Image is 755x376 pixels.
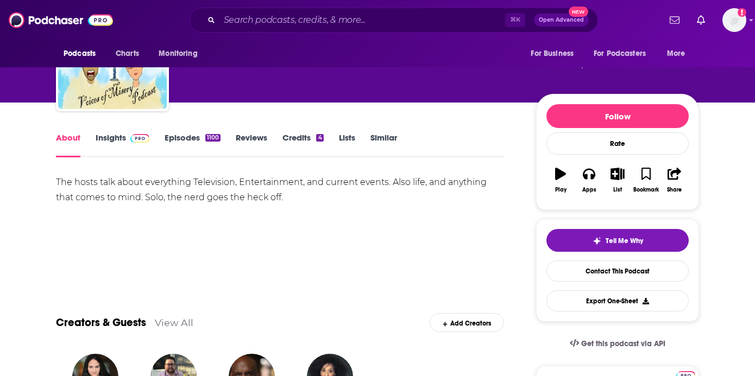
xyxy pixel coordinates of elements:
a: View All [155,317,193,328]
a: Show notifications dropdown [693,11,709,29]
a: InsightsPodchaser Pro [96,132,149,157]
a: About [56,132,80,157]
button: open menu [659,43,699,64]
div: Bookmark [633,187,659,193]
img: Podchaser - Follow, Share and Rate Podcasts [9,10,113,30]
img: Podchaser Pro [130,134,149,143]
svg: Add a profile image [738,8,746,17]
a: Creators & Guests [56,316,146,329]
span: New [569,7,588,17]
div: Rate [546,132,689,155]
a: Charts [109,43,146,64]
button: tell me why sparkleTell Me Why [546,229,689,252]
span: For Podcasters [594,46,646,61]
div: Search podcasts, credits, & more... [190,8,598,33]
div: The hosts talk about everything Television, Entertainment, and current events. Also life, and any... [56,175,504,205]
span: Charts [116,46,139,61]
a: Episodes1100 [165,132,221,157]
span: Logged in as antonettefrontgate [722,8,746,32]
div: Play [555,187,567,193]
a: Credits4 [282,132,323,157]
button: List [603,161,632,200]
button: open menu [523,43,587,64]
button: Share [660,161,689,200]
img: User Profile [722,8,746,32]
span: Open Advanced [539,17,584,23]
button: open menu [151,43,211,64]
button: Export One-Sheet [546,290,689,311]
span: Podcasts [64,46,96,61]
button: Open AdvancedNew [534,14,589,27]
span: Get this podcast via API [581,339,665,348]
button: open menu [587,43,662,64]
img: tell me why sparkle [593,237,601,245]
a: Get this podcast via API [561,330,674,357]
span: For Business [531,46,574,61]
div: Add Creators [430,313,504,332]
div: List [613,187,622,193]
button: Play [546,161,575,200]
span: More [667,46,685,61]
input: Search podcasts, credits, & more... [219,11,505,29]
div: 4 [316,134,323,142]
a: Similar [370,132,397,157]
div: 1100 [205,134,221,142]
button: Follow [546,104,689,128]
div: Apps [582,187,596,193]
span: Tell Me Why [606,237,643,245]
a: Contact This Podcast [546,260,689,282]
button: Show profile menu [722,8,746,32]
button: Apps [575,161,603,200]
button: open menu [56,43,110,64]
a: Lists [339,132,355,157]
div: Share [667,187,682,193]
span: ⌘ K [505,13,525,27]
a: Reviews [236,132,267,157]
button: Bookmark [632,161,660,200]
a: Show notifications dropdown [665,11,684,29]
span: Monitoring [159,46,197,61]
